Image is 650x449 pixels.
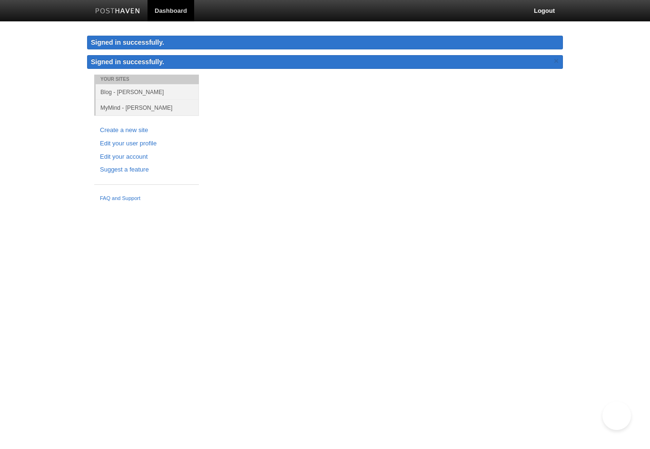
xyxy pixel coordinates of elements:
[91,58,164,66] span: Signed in successfully.
[100,139,193,149] a: Edit your user profile
[87,36,563,49] div: Signed in successfully.
[100,152,193,162] a: Edit your account
[94,75,199,84] li: Your Sites
[95,8,140,15] img: Posthaven-bar
[100,125,193,135] a: Create a new site
[100,194,193,203] a: FAQ and Support
[552,55,561,67] a: ×
[96,100,199,115] a: MyMind - [PERSON_NAME]
[602,401,631,430] iframe: Help Scout Beacon - Open
[100,165,193,175] a: Suggest a feature
[96,84,199,100] a: Blog - [PERSON_NAME]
